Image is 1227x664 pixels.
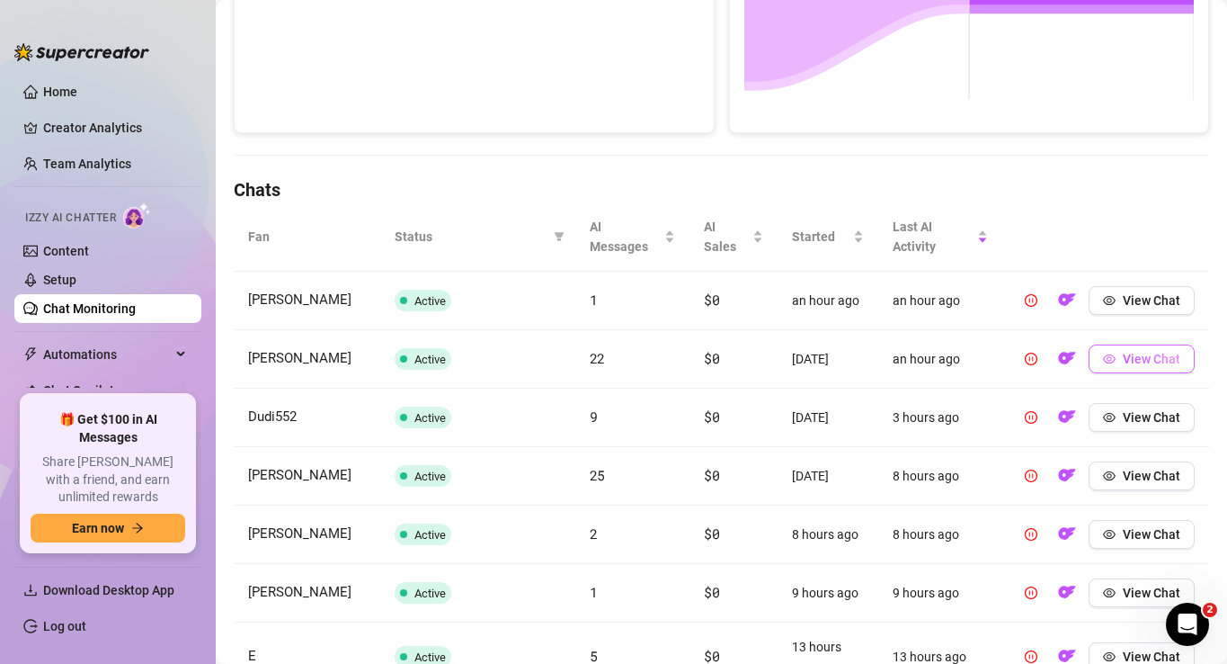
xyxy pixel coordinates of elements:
img: OF [1058,583,1076,601]
span: Dudi552 [248,408,297,425]
span: Started [792,227,849,247]
img: OF [1058,408,1076,426]
span: $0 [704,525,719,543]
span: pause-circle [1025,651,1037,663]
span: pause-circle [1025,528,1037,541]
span: 🎁 Get $100 in AI Messages [31,411,185,446]
img: OF [1058,466,1076,484]
button: OF [1053,520,1081,549]
a: Team Analytics [43,157,131,171]
span: Active [414,411,446,425]
span: Share [PERSON_NAME] with a friend, and earn unlimited rewards [31,453,185,507]
span: filter [550,223,568,250]
td: an hour ago [778,272,878,330]
span: arrow-right [131,522,144,534]
span: pause-circle [1025,411,1037,424]
span: 2 [590,525,598,543]
a: OF [1053,355,1081,370]
span: [PERSON_NAME] [248,584,351,600]
span: 1 [590,583,598,601]
button: View Chat [1089,286,1195,315]
img: Chat Copilot [23,384,35,397]
span: Chat Copilot [43,376,171,405]
span: eye [1103,651,1116,663]
span: eye [1103,470,1116,482]
span: Active [414,651,446,664]
img: AI Chatter [123,202,151,229]
img: OF [1058,291,1076,309]
th: Last AI Activity [878,202,1002,272]
button: OF [1053,345,1081,373]
span: View Chat [1123,650,1180,664]
span: 9 [590,408,598,426]
span: filter [554,231,565,242]
span: Status [395,227,547,247]
button: Earn nowarrow-right [31,514,185,543]
img: OF [1058,349,1076,367]
span: AI Messages [590,217,661,256]
td: [DATE] [778,389,878,447]
td: 9 hours ago [778,564,878,623]
button: View Chat [1089,345,1195,373]
th: AI Sales [689,202,778,272]
span: Automations [43,340,171,369]
a: Chat Monitoring [43,301,136,316]
span: View Chat [1123,293,1180,308]
a: Log out [43,619,86,633]
span: $0 [704,583,719,601]
td: 8 hours ago [878,506,1002,564]
span: Izzy AI Chatter [25,210,116,227]
span: View Chat [1123,410,1180,425]
td: [DATE] [778,447,878,506]
span: [PERSON_NAME] [248,292,351,308]
span: pause-circle [1025,353,1037,365]
span: eye [1103,353,1116,365]
button: OF [1053,403,1081,432]
a: OF [1053,531,1081,545]
td: an hour ago [878,330,1002,389]
button: View Chat [1089,579,1195,607]
a: OF [1053,472,1081,487]
a: OF [1053,589,1081,604]
span: $0 [704,466,719,484]
span: AI Sales [704,217,749,256]
a: Content [43,244,89,258]
span: 1 [590,291,598,309]
span: Active [414,353,446,366]
span: Last AI Activity [893,217,974,256]
button: View Chat [1089,520,1195,549]
span: View Chat [1123,527,1180,542]
span: pause-circle [1025,470,1037,482]
button: OF [1053,286,1081,315]
span: 2 [1203,603,1217,617]
span: $0 [704,291,719,309]
td: an hour ago [878,272,1002,330]
a: Creator Analytics [43,113,187,142]
span: 25 [590,466,605,484]
button: OF [1053,462,1081,490]
a: OF [1053,414,1081,428]
span: Active [414,587,446,600]
span: thunderbolt [23,347,38,362]
a: Setup [43,273,76,287]
span: E [248,648,256,664]
span: Active [414,294,446,308]
iframe: Intercom live chat [1166,603,1209,646]
span: Active [414,528,446,542]
a: OF [1053,297,1081,311]
span: Active [414,470,446,483]
td: 8 hours ago [778,506,878,564]
span: View Chat [1123,586,1180,600]
span: Download Desktop App [43,583,174,597]
span: [PERSON_NAME] [248,350,351,366]
span: eye [1103,528,1116,541]
td: [DATE] [778,330,878,389]
span: download [23,583,38,597]
span: Earn now [72,521,124,535]
span: pause-circle [1025,294,1037,307]
span: View Chat [1123,469,1180,483]
span: View Chat [1123,352,1180,366]
a: Home [43,85,77,99]
span: pause-circle [1025,587,1037,599]
button: View Chat [1089,462,1195,490]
